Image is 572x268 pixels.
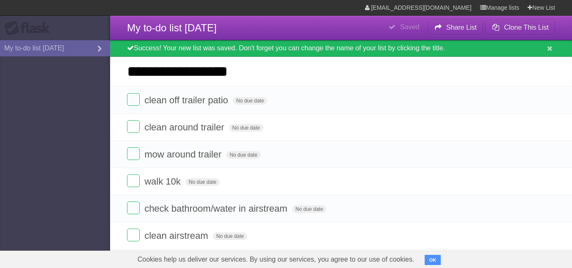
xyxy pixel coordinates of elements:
span: No due date [213,232,247,240]
label: Done [127,202,140,214]
span: My to-do list [DATE] [127,22,217,33]
span: No due date [185,178,220,186]
button: Clone This List [485,20,555,35]
button: Share List [428,20,484,35]
span: No due date [292,205,326,213]
button: OK [425,255,441,265]
span: clean off trailer patio [144,95,230,105]
span: No due date [233,97,267,105]
div: Flask [4,21,55,36]
b: Clone This List [504,24,549,31]
b: Share List [446,24,477,31]
label: Done [127,147,140,160]
span: clean airstream [144,230,210,241]
span: mow around trailer [144,149,224,160]
label: Done [127,93,140,106]
label: Done [127,120,140,133]
span: No due date [226,151,260,159]
b: Saved [400,23,419,30]
span: check bathroom/water in airstream [144,203,289,214]
label: Done [127,174,140,187]
label: Done [127,229,140,241]
span: No due date [229,124,263,132]
span: clean around trailer [144,122,226,133]
span: Cookies help us deliver our services. By using our services, you agree to our use of cookies. [129,251,423,268]
div: Success! Your new list was saved. Don't forget you can change the name of your list by clicking t... [110,40,572,57]
span: walk 10k [144,176,183,187]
